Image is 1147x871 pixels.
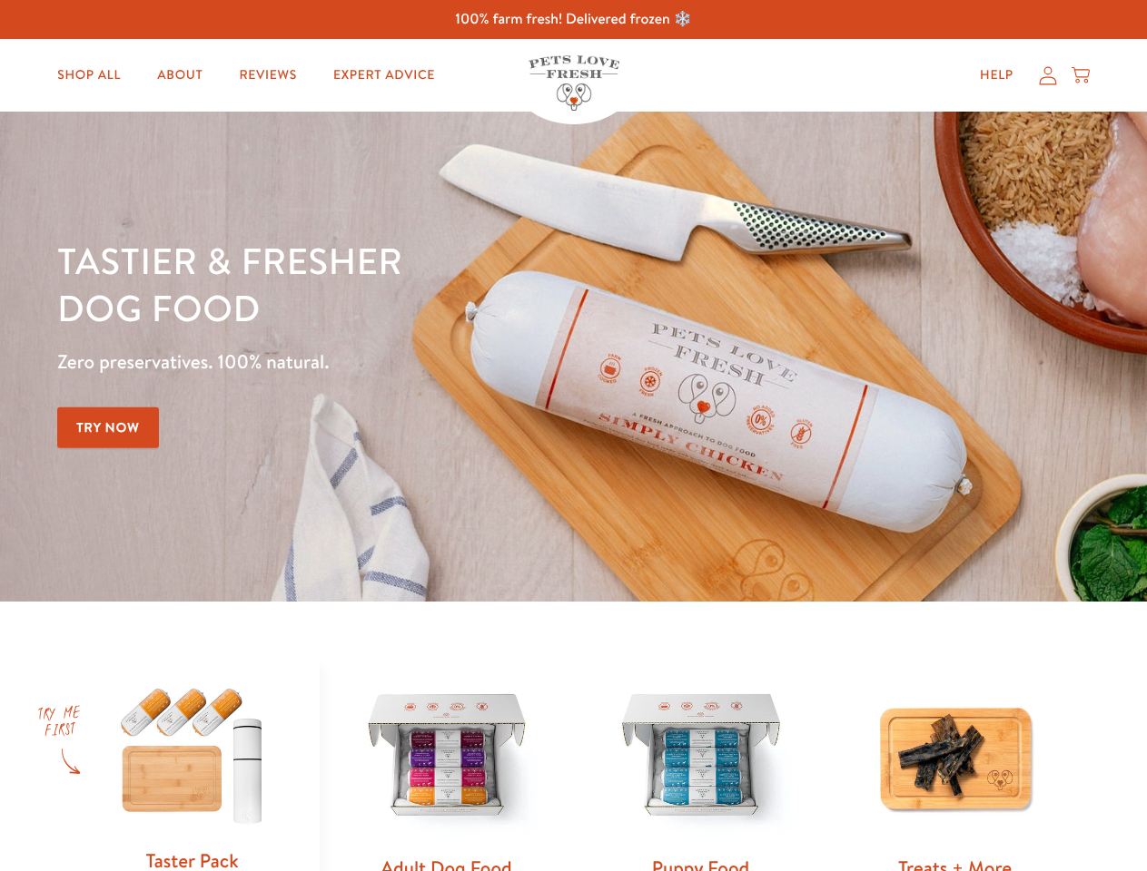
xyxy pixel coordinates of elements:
img: Pets Love Fresh [529,55,619,111]
a: Expert Advice [319,57,450,93]
a: Reviews [224,57,311,93]
h1: Tastier & fresher dog food [57,237,746,331]
p: Zero preservatives. 100% natural. [57,346,746,378]
a: About [143,57,217,93]
a: Try Now [57,407,159,448]
a: Shop All [43,57,135,93]
a: Help [965,57,1028,93]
